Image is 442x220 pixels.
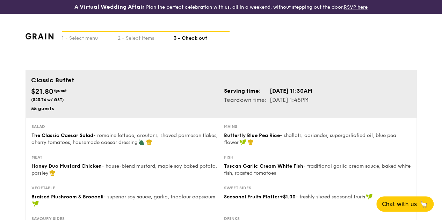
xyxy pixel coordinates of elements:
div: Sweet sides [224,185,411,191]
span: Braised Mushroom & Broccoli [31,194,103,200]
img: icon-vegan.f8ff3823.svg [239,139,246,145]
span: - freshly sliced seasonal fruits [296,194,365,200]
img: icon-vegan.f8ff3823.svg [32,200,39,207]
img: grain-logotype.1cdc1e11.png [26,33,54,39]
div: Plan the perfect celebration with us, all in a weekend, without stepping out the door. [74,3,368,11]
span: The Classic Caesar Salad [31,132,93,138]
div: 3 - Check out [174,32,230,42]
div: Salad [31,124,218,129]
img: icon-chef-hat.a58ddaea.svg [146,139,152,145]
span: - traditional garlic cream sauce, baked white fish, roasted tomatoes [224,163,411,176]
img: icon-chef-hat.a58ddaea.svg [49,170,56,176]
span: Butterfly Blue Pea Rice [224,132,280,138]
img: icon-vegan.f8ff3823.svg [366,194,373,200]
span: - superior soy sauce, garlic, tricolour capsicum [103,194,215,200]
td: [DATE] 11:30AM [269,86,313,96]
button: Chat with us🦙 [376,196,434,212]
span: Chat with us [382,201,417,207]
span: Honey Duo Mustard Chicken [31,163,102,169]
span: - shallots, coriander, supergarlicfied oil, blue pea flower [224,132,396,145]
div: Mains [224,124,411,129]
td: [DATE] 1:45PM [269,96,313,105]
td: Teardown time: [224,96,269,105]
div: 55 guests [31,105,218,112]
span: Tuscan Garlic Cream White Fish [224,163,303,169]
img: icon-chef-hat.a58ddaea.svg [247,139,254,145]
div: Fish [224,154,411,160]
h4: A Virtual Wedding Affair [74,3,145,11]
span: Seasonal Fruits Platter [224,194,280,200]
span: ($23.76 w/ GST) [31,97,64,102]
div: Meat [31,154,218,160]
div: Vegetable [31,185,218,191]
span: - house-blend mustard, maple soy baked potato, parsley [31,163,217,176]
div: Classic Buffet [31,75,411,85]
span: /guest [53,88,67,93]
span: - romaine lettuce, croutons, shaved parmesan flakes, cherry tomatoes, housemade caesar dressing [31,132,218,145]
td: Serving time: [224,86,269,96]
div: 2 - Select items [118,32,174,42]
img: icon-vegetarian.fe4039eb.svg [138,139,145,145]
div: 1 - Select menu [62,32,118,42]
span: $21.80 [31,88,53,96]
a: RSVP here [344,4,368,10]
span: 🦙 [420,200,428,208]
span: +$1.00 [280,194,296,200]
